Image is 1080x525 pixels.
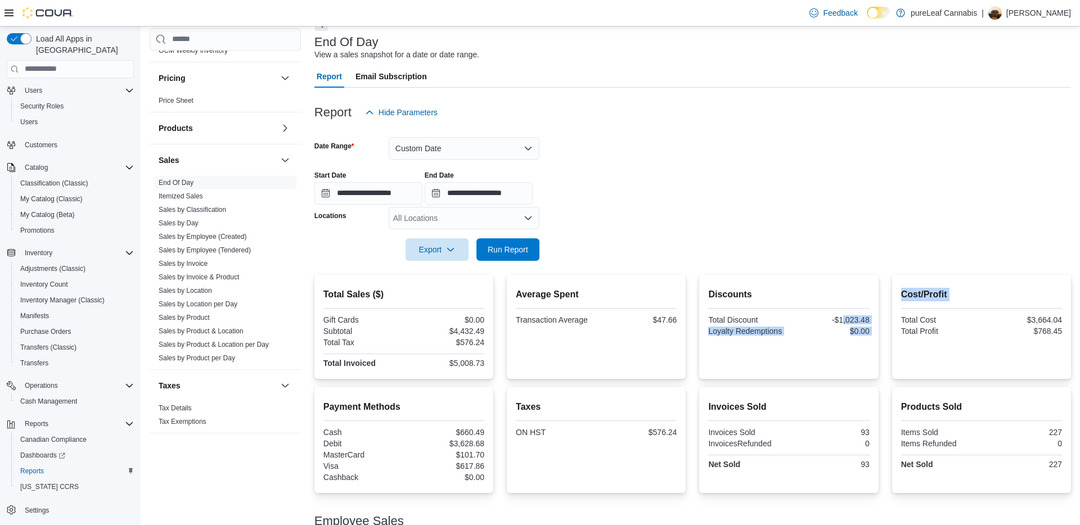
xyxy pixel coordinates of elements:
[159,96,193,105] span: Price Sheet
[11,432,138,447] button: Canadian Compliance
[16,192,134,206] span: My Catalog (Classic)
[16,341,134,354] span: Transfers (Classic)
[159,73,276,84] button: Pricing
[984,428,1062,437] div: 227
[323,439,402,448] div: Debit
[20,138,62,152] a: Customers
[20,84,134,97] span: Users
[25,163,48,172] span: Catalog
[25,86,42,95] span: Users
[323,428,402,437] div: Cash
[11,175,138,191] button: Classification (Classic)
[20,102,64,111] span: Security Roles
[16,224,134,237] span: Promotions
[22,7,73,19] img: Cova
[323,473,402,482] div: Cashback
[20,435,87,444] span: Canadian Compliance
[708,428,786,437] div: Invoices Sold
[314,142,354,151] label: Date Range
[11,463,138,479] button: Reports
[314,211,346,220] label: Locations
[425,171,454,180] label: End Date
[16,433,134,446] span: Canadian Compliance
[901,400,1062,414] h2: Products Sold
[708,439,786,448] div: InvoicesRefunded
[406,315,484,324] div: $0.00
[20,194,83,203] span: My Catalog (Classic)
[159,260,208,268] a: Sales by Invoice
[159,155,276,166] button: Sales
[16,480,134,494] span: Washington CCRS
[406,473,484,482] div: $0.00
[159,380,276,391] button: Taxes
[323,288,484,301] h2: Total Sales ($)
[20,161,52,174] button: Catalog
[20,246,57,260] button: Inventory
[159,380,181,391] h3: Taxes
[314,182,422,205] input: Press the down key to open a popover containing a calendar.
[16,115,134,129] span: Users
[11,447,138,463] a: Dashboards
[16,395,82,408] a: Cash Management
[708,460,740,469] strong: Net Sold
[159,273,239,282] span: Sales by Invoice & Product
[20,503,134,517] span: Settings
[16,433,91,446] a: Canadian Compliance
[20,264,85,273] span: Adjustments (Classic)
[20,359,48,368] span: Transfers
[159,417,206,426] span: Tax Exemptions
[159,287,212,295] a: Sales by Location
[16,356,53,370] a: Transfers
[406,450,484,459] div: $101.70
[406,238,469,261] button: Export
[159,219,199,227] a: Sales by Day
[708,400,869,414] h2: Invoices Sold
[278,379,292,392] button: Taxes
[16,293,109,307] a: Inventory Manager (Classic)
[379,107,438,118] span: Hide Parameters
[159,340,269,349] span: Sales by Product & Location per Day
[159,300,237,308] a: Sales by Location per Day
[323,315,402,324] div: Gift Cards
[20,451,65,460] span: Dashboards
[150,401,301,433] div: Taxes
[984,460,1062,469] div: 227
[20,226,55,235] span: Promotions
[708,327,786,336] div: Loyalty Redemptions
[20,397,77,406] span: Cash Management
[159,206,226,214] a: Sales by Classification
[25,248,52,257] span: Inventory
[982,6,984,20] p: |
[708,315,786,324] div: Total Discount
[159,354,235,362] a: Sales by Product per Day
[20,343,76,352] span: Transfers (Classic)
[20,467,44,476] span: Reports
[708,288,869,301] h2: Discounts
[16,99,134,113] span: Security Roles
[16,115,42,129] a: Users
[278,153,292,167] button: Sales
[11,223,138,238] button: Promotions
[159,47,228,55] a: OCM Weekly Inventory
[159,418,206,426] a: Tax Exemptions
[159,123,276,134] button: Products
[984,327,1062,336] div: $768.45
[16,99,68,113] a: Security Roles
[11,207,138,223] button: My Catalog (Beta)
[20,417,53,431] button: Reports
[159,259,208,268] span: Sales by Invoice
[16,464,134,478] span: Reports
[20,117,38,126] span: Users
[20,280,68,289] span: Inventory Count
[16,278,73,291] a: Inventory Count
[901,428,979,437] div: Items Sold
[11,324,138,340] button: Purchase Orders
[323,450,402,459] div: MasterCard
[11,340,138,355] button: Transfers (Classic)
[159,273,239,281] a: Sales by Invoice & Product
[31,33,134,56] span: Load All Apps in [GEOGRAPHIC_DATA]
[159,313,210,322] span: Sales by Product
[16,325,76,338] a: Purchase Orders
[20,482,79,491] span: [US_STATE] CCRS
[16,208,79,221] a: My Catalog (Beta)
